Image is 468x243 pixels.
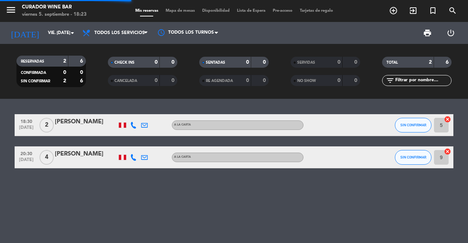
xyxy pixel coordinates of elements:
[63,70,66,75] strong: 0
[80,78,84,83] strong: 6
[246,78,249,83] strong: 0
[63,78,66,83] strong: 2
[233,9,269,13] span: Lista de Espera
[63,59,66,64] strong: 2
[55,117,117,127] div: [PERSON_NAME]
[296,9,337,13] span: Tarjetas de regalo
[22,4,87,11] div: Curador Wine Bar
[297,61,315,64] span: SERVIDAS
[199,9,233,13] span: Disponibilidad
[17,125,35,134] span: [DATE]
[444,148,451,155] i: cancel
[389,6,398,15] i: add_circle_outline
[5,4,16,15] i: menu
[448,6,457,15] i: search
[429,6,437,15] i: turned_in_not
[22,11,87,18] div: viernes 5. septiembre - 18:23
[39,118,54,132] span: 2
[17,149,35,157] span: 20:30
[395,76,451,85] input: Filtrar por nombre...
[80,59,84,64] strong: 6
[395,118,431,132] button: SIN CONFIRMAR
[55,149,117,159] div: [PERSON_NAME]
[21,60,44,63] span: RESERVADAS
[171,60,176,65] strong: 0
[5,4,16,18] button: menu
[409,6,418,15] i: exit_to_app
[162,9,199,13] span: Mapa de mesas
[21,71,46,75] span: CONFIRMADA
[39,150,54,165] span: 4
[269,9,296,13] span: Pre-acceso
[132,9,162,13] span: Mis reservas
[246,60,249,65] strong: 0
[5,25,44,41] i: [DATE]
[297,79,316,83] span: NO SHOW
[171,78,176,83] strong: 0
[114,79,137,83] span: CANCELADA
[354,60,359,65] strong: 0
[429,60,432,65] strong: 2
[337,78,340,83] strong: 0
[174,156,191,158] span: A la carta
[439,22,463,44] div: LOG OUT
[354,78,359,83] strong: 0
[206,79,233,83] span: RE AGENDADA
[400,155,426,159] span: SIN CONFIRMAR
[386,61,398,64] span: TOTAL
[400,123,426,127] span: SIN CONFIRMAR
[386,76,395,85] i: filter_list
[155,60,158,65] strong: 0
[17,157,35,166] span: [DATE]
[395,150,431,165] button: SIN CONFIRMAR
[263,78,267,83] strong: 0
[206,61,225,64] span: SENTADAS
[114,61,135,64] span: CHECK INS
[337,60,340,65] strong: 0
[21,79,50,83] span: SIN CONFIRMAR
[174,123,191,126] span: A la carta
[423,29,432,37] span: print
[263,60,267,65] strong: 0
[444,116,451,123] i: cancel
[446,60,450,65] strong: 6
[17,117,35,125] span: 18:30
[80,70,84,75] strong: 0
[68,29,77,37] i: arrow_drop_down
[155,78,158,83] strong: 0
[94,30,145,35] span: Todos los servicios
[446,29,455,37] i: power_settings_new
